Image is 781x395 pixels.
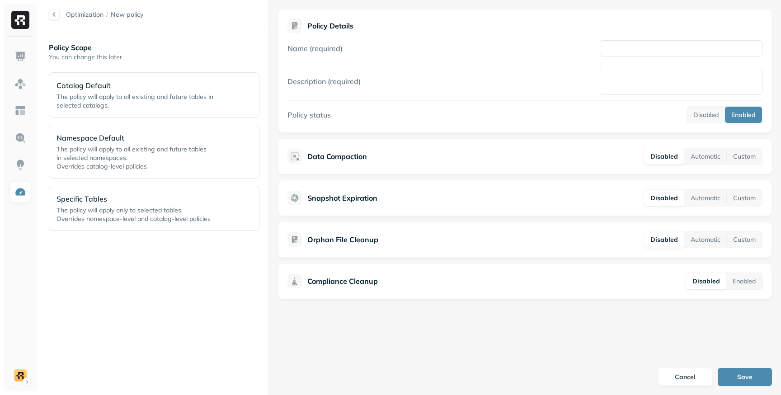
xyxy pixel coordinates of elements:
span: The policy will apply to all existing and future tables [56,145,207,153]
button: Automatic [684,190,727,206]
button: Custom [727,231,762,248]
img: Dashboard [14,51,26,62]
button: Enabled [725,107,762,123]
p: Data Compaction [307,151,367,162]
button: Custom [727,148,762,165]
p: Specific Tables [56,193,225,204]
img: demo [14,369,27,381]
span: New policy [111,10,144,19]
p: Namespace Default [56,132,225,143]
a: Optimization [66,10,104,19]
button: Disabled [644,148,684,165]
label: Description (required) [287,77,361,86]
img: Optimization [14,186,26,198]
div: Namespace DefaultThe policy will apply to all existing and future tablesin selected namespaces.Ov... [49,125,259,179]
span: The policy will apply only to selected tables. [56,206,183,214]
img: Insights [14,159,26,171]
span: in selected namespaces. [56,154,127,162]
button: Cancel [658,368,712,386]
span: The policy will apply to all existing and future tables in selected catalogs. [56,93,213,109]
span: Overrides catalog-level policies [56,162,147,170]
nav: breadcrumb [66,10,144,19]
div: Specific TablesThe policy will apply only to selected tables.Overrides namespace-level and catalo... [49,186,259,231]
button: Disabled [687,107,725,123]
p: Compliance Cleanup [307,276,378,287]
span: Overrides namespace-level and catalog-level policies [56,215,211,223]
button: Custom [727,190,762,206]
p: Policy Scope [49,42,268,53]
button: Automatic [684,148,727,165]
label: Name (required) [287,44,343,53]
p: Policy Details [307,21,353,30]
button: Automatic [684,231,727,248]
p: Catalog Default [56,80,225,91]
img: Query Explorer [14,132,26,144]
p: You can change this later [49,53,268,61]
button: Disabled [644,231,684,248]
img: Asset Explorer [14,105,26,117]
p: Orphan File Cleanup [307,234,378,245]
p: / [106,10,108,19]
p: Snapshot Expiration [307,193,377,203]
button: Disabled [644,190,684,206]
img: Assets [14,78,26,89]
button: Disabled [686,273,726,289]
img: Ryft [11,11,29,29]
div: Catalog DefaultThe policy will apply to all existing and future tables in selected catalogs. [49,72,259,118]
button: Enabled [726,273,762,289]
button: Save [718,368,772,386]
label: Policy status [287,110,331,119]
